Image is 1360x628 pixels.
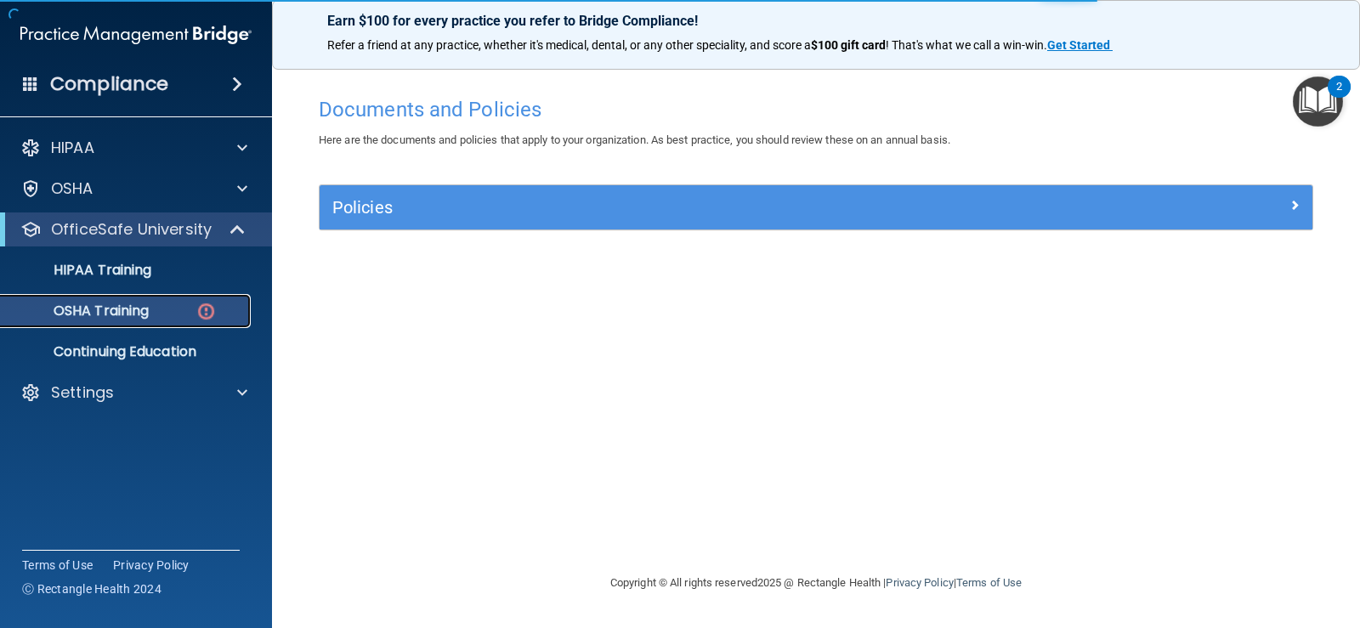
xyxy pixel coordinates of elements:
p: HIPAA Training [11,262,151,279]
span: Ⓒ Rectangle Health 2024 [22,580,161,597]
span: Here are the documents and policies that apply to your organization. As best practice, you should... [319,133,950,146]
a: Settings [20,382,247,403]
img: PMB logo [20,18,252,52]
h5: Policies [332,198,1051,217]
a: OSHA [20,178,247,199]
a: Policies [332,194,1300,221]
a: Terms of Use [956,576,1022,589]
h4: Documents and Policies [319,99,1313,121]
span: Refer a friend at any practice, whether it's medical, dental, or any other speciality, and score a [327,38,811,52]
button: Open Resource Center, 2 new notifications [1293,76,1343,127]
strong: $100 gift card [811,38,886,52]
p: OSHA Training [11,303,149,320]
h4: Compliance [50,72,168,96]
p: Continuing Education [11,343,243,360]
a: Privacy Policy [886,576,953,589]
a: OfficeSafe University [20,219,246,240]
p: HIPAA [51,138,94,158]
p: Earn $100 for every practice you refer to Bridge Compliance! [327,13,1305,29]
p: OfficeSafe University [51,219,212,240]
p: OSHA [51,178,93,199]
img: danger-circle.6113f641.png [195,301,217,322]
a: HIPAA [20,138,247,158]
a: Terms of Use [22,557,93,574]
div: 2 [1336,87,1342,109]
p: Settings [51,382,114,403]
strong: Get Started [1047,38,1110,52]
a: Get Started [1047,38,1113,52]
a: Privacy Policy [113,557,190,574]
span: ! That's what we call a win-win. [886,38,1047,52]
div: Copyright © All rights reserved 2025 @ Rectangle Health | | [506,556,1126,610]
